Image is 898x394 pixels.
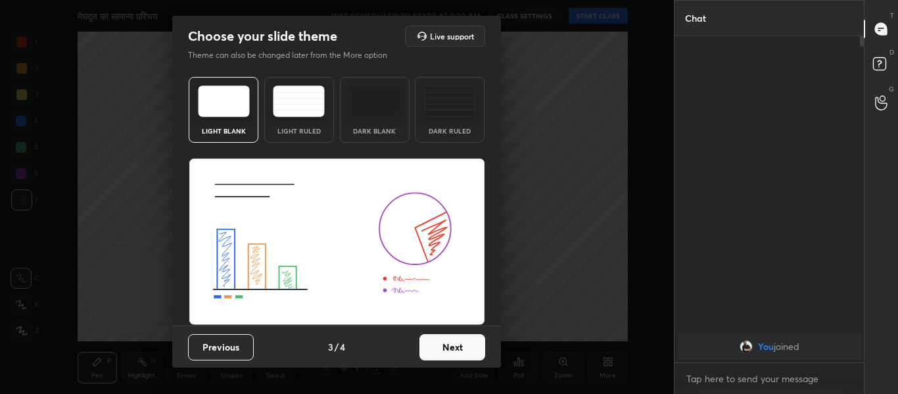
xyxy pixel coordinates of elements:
[335,340,339,354] h4: /
[198,86,250,117] img: lightTheme.e5ed3b09.svg
[424,86,476,117] img: darkRuledTheme.de295e13.svg
[348,86,400,117] img: darkTheme.f0cc69e5.svg
[740,340,753,353] img: 31d6202e24874d09b4432fa15980d6ab.jpg
[188,49,401,61] p: Theme can also be changed later from the More option
[348,128,401,134] div: Dark Blank
[890,11,894,20] p: T
[328,340,333,354] h4: 3
[273,128,325,134] div: Light Ruled
[423,128,476,134] div: Dark Ruled
[188,28,337,45] h2: Choose your slide theme
[674,1,717,36] p: Chat
[340,340,345,354] h4: 4
[889,84,894,94] p: G
[889,47,894,57] p: D
[430,32,474,40] h5: Live support
[758,341,774,352] span: You
[419,334,485,360] button: Next
[774,341,799,352] span: joined
[273,86,325,117] img: lightRuledTheme.5fabf969.svg
[674,331,864,362] div: grid
[189,159,485,326] img: lightThemeBanner.fbc32fad.svg
[188,334,254,360] button: Previous
[197,128,250,134] div: Light Blank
